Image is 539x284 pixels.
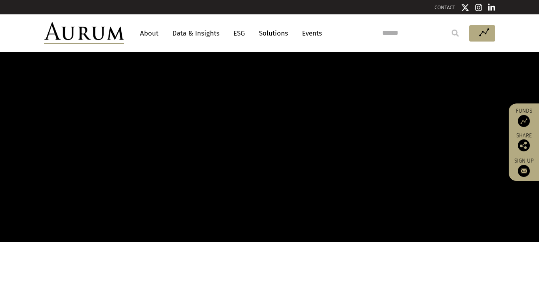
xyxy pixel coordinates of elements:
[447,25,463,41] input: Submit
[168,26,223,41] a: Data & Insights
[513,133,535,151] div: Share
[255,26,292,41] a: Solutions
[44,22,124,44] img: Aurum
[518,115,530,127] img: Access Funds
[461,4,469,12] img: Twitter icon
[229,26,249,41] a: ESG
[513,157,535,177] a: Sign up
[518,139,530,151] img: Share this post
[513,107,535,127] a: Funds
[488,4,495,12] img: Linkedin icon
[136,26,162,41] a: About
[298,26,322,41] a: Events
[434,4,455,10] a: CONTACT
[475,4,482,12] img: Instagram icon
[518,165,530,177] img: Sign up to our newsletter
